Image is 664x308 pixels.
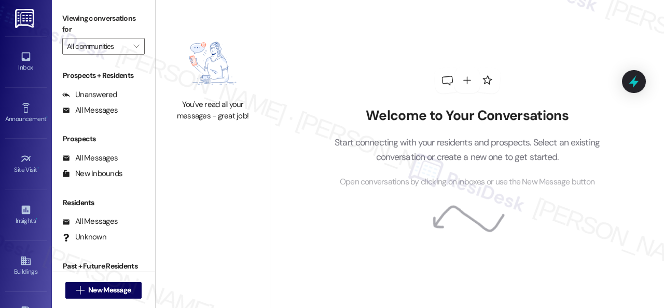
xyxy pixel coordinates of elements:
span: • [46,114,48,121]
div: You've read all your messages - great job! [167,99,258,122]
h2: Welcome to Your Conversations [319,108,616,124]
label: Viewing conversations for [62,10,145,38]
div: Prospects + Residents [52,70,155,81]
span: Open conversations by clicking on inboxes or use the New Message button [340,176,594,189]
p: Start connecting with your residents and prospects. Select an existing conversation or create a n... [319,135,616,165]
input: All communities [67,38,128,55]
a: Buildings [5,252,47,280]
i:  [133,42,139,50]
button: New Message [65,282,142,299]
a: Insights • [5,201,47,229]
div: Unanswered [62,89,117,100]
span: New Message [88,285,131,296]
a: Site Visit • [5,150,47,178]
a: Inbox [5,48,47,76]
div: All Messages [62,153,118,164]
i:  [76,286,84,294]
img: ResiDesk Logo [15,9,36,28]
div: Residents [52,197,155,208]
div: New Inbounds [62,168,122,179]
span: • [37,165,39,172]
div: Unknown [62,232,106,243]
div: All Messages [62,216,118,227]
img: empty-state [172,33,254,95]
div: Prospects [52,133,155,144]
span: • [36,216,37,223]
div: All Messages [62,105,118,116]
div: Past + Future Residents [52,261,155,272]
